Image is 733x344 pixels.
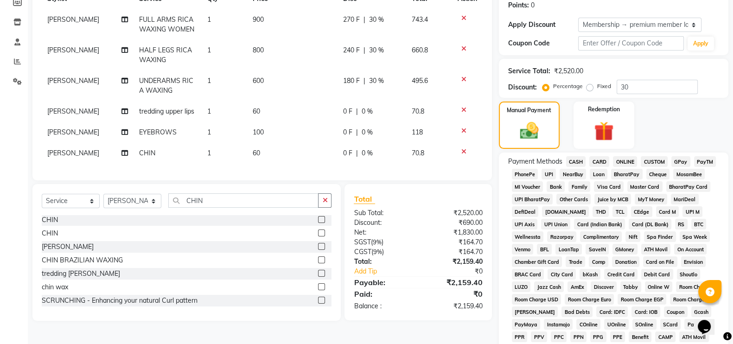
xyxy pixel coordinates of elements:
span: Discover [591,281,617,292]
span: 9% [372,238,381,246]
label: Manual Payment [507,106,551,115]
div: ( ) [347,247,418,257]
span: 270 F [343,15,360,25]
span: [PERSON_NAME] [47,149,99,157]
button: Apply [688,37,714,51]
span: Room Charge EGP [618,294,666,305]
span: 30 % [369,15,384,25]
input: Enter Offer / Coupon Code [578,36,684,51]
img: _gift.svg [588,119,619,143]
div: ₹2,520.00 [554,66,583,76]
span: UPI Axis [512,219,538,229]
span: CGST [354,248,371,256]
span: [PERSON_NAME] [47,76,99,85]
span: Online W [645,281,673,292]
span: LoanTap [555,244,582,255]
span: BFL [537,244,552,255]
span: PPR [512,331,528,342]
span: Wellnessta [512,231,544,242]
div: [PERSON_NAME] [42,242,94,252]
span: Bank [547,181,565,192]
span: EYEBROWS [139,128,177,136]
div: Sub Total: [347,208,418,218]
div: ₹1,830.00 [418,228,490,237]
span: 30 % [369,76,384,86]
span: Card (Indian Bank) [574,219,625,229]
div: Payable: [347,277,418,288]
span: | [363,76,365,86]
label: Fixed [597,82,611,90]
span: 70.8 [412,149,424,157]
iframe: chat widget [694,307,724,335]
div: CHIN BRAZILIAN WAXING [42,255,123,265]
span: HALF LEGS RICA WAXING [139,46,192,64]
span: Trade [566,256,585,267]
div: chin wax [42,282,68,292]
span: 1 [207,149,211,157]
span: Bad Debts [561,306,593,317]
span: Benefit [629,331,651,342]
span: UPI M [682,206,702,217]
div: ₹2,520.00 [418,208,490,218]
span: 0 % [362,148,373,158]
span: Other Cards [556,194,591,204]
span: Room Charge [676,281,714,292]
span: | [363,15,365,25]
span: On Account [674,244,707,255]
div: tredding [PERSON_NAME] [42,269,120,279]
span: PPC [551,331,567,342]
input: Search or Scan [168,193,319,208]
span: 660.8 [412,46,428,54]
span: 0 % [362,107,373,116]
div: ₹2,159.40 [418,301,490,311]
span: Debit Card [641,269,673,280]
span: UOnline [604,319,629,330]
label: Redemption [588,105,620,114]
div: Coupon Code [508,38,579,48]
span: PPE [610,331,625,342]
div: 0 [531,0,535,10]
span: SCard [660,319,681,330]
div: Service Total: [508,66,550,76]
span: 1 [207,15,211,24]
span: MariDeal [671,194,699,204]
span: BharatPay [611,169,643,179]
span: Loan [590,169,607,179]
span: PPV [531,331,547,342]
span: 1 [207,46,211,54]
span: | [356,107,358,116]
span: LUZO [512,281,531,292]
div: Paid: [347,288,418,299]
span: Card on File [643,256,677,267]
span: PayMaya [512,319,541,330]
span: MI Voucher [512,181,543,192]
span: 30 % [369,45,384,55]
span: Venmo [512,244,534,255]
span: UPI [542,169,556,179]
span: AmEx [567,281,587,292]
span: CHIN [139,149,155,157]
span: PhonePe [512,169,538,179]
div: Discount: [347,218,418,228]
span: 9% [373,248,382,255]
span: [PERSON_NAME] [47,46,99,54]
span: Razorpay [547,231,576,242]
span: ONLINE [613,156,637,167]
div: CHIN [42,215,58,225]
span: BTC [691,219,707,229]
span: | [356,127,358,137]
span: tredding upper lips [139,107,194,115]
span: Tabby [620,281,641,292]
span: CUSTOM [641,156,668,167]
span: RS [675,219,688,229]
span: MyT Money [635,194,667,204]
span: PPG [590,331,606,342]
span: 100 [253,128,264,136]
span: 1 [207,76,211,85]
span: Master Card [627,181,663,192]
span: Total [354,194,375,204]
span: CEdge [631,206,652,217]
span: 0 % [362,127,373,137]
span: Card (DL Bank) [629,219,671,229]
span: 1 [207,107,211,115]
